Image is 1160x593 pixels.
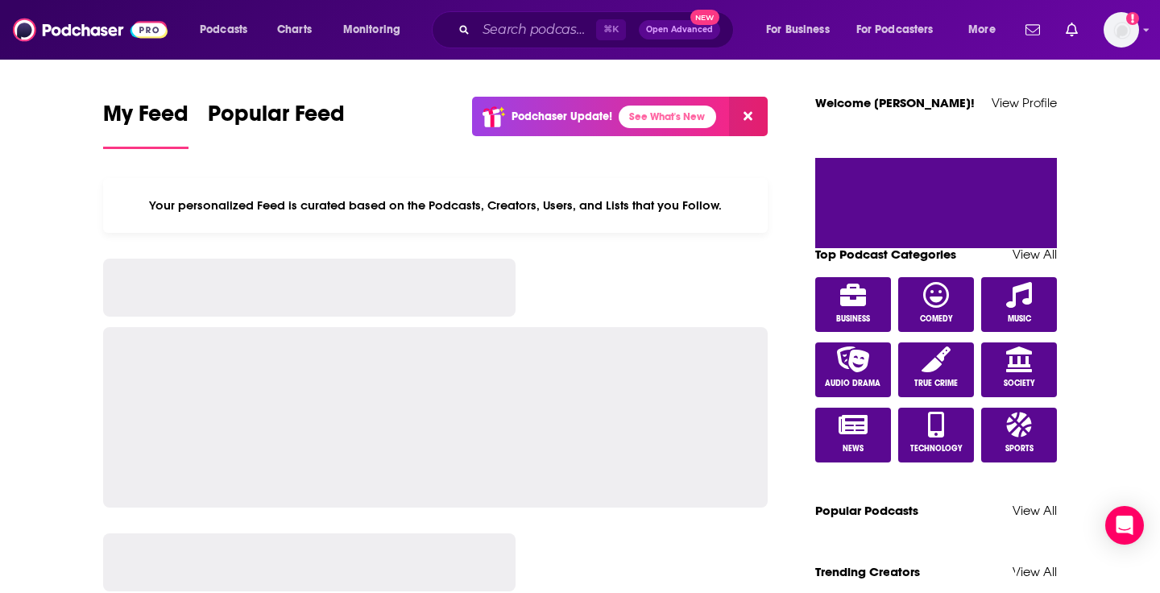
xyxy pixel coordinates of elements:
span: Sports [1005,444,1034,454]
a: True Crime [898,342,974,397]
span: Music [1008,314,1031,324]
span: Technology [910,444,963,454]
span: Charts [277,19,312,41]
a: View All [1013,247,1057,262]
span: Business [836,314,870,324]
span: Podcasts [200,19,247,41]
a: Sports [981,408,1057,462]
a: Popular Podcasts [815,503,918,518]
span: Monitoring [343,19,400,41]
span: For Business [766,19,830,41]
a: Society [981,342,1057,397]
a: Show notifications dropdown [1059,16,1084,44]
button: open menu [332,17,421,43]
span: Logged in as nicole.koremenos [1104,12,1139,48]
span: Audio Drama [825,379,880,388]
button: open menu [957,17,1016,43]
button: open menu [188,17,268,43]
a: View Profile [992,95,1057,110]
span: More [968,19,996,41]
div: Search podcasts, credits, & more... [447,11,749,48]
span: ⌘ K [596,19,626,40]
a: Top Podcast Categories [815,247,956,262]
img: Podchaser - Follow, Share and Rate Podcasts [13,15,168,45]
a: Charts [267,17,321,43]
div: Your personalized Feed is curated based on the Podcasts, Creators, Users, and Lists that you Follow. [103,178,768,233]
a: Show notifications dropdown [1019,16,1046,44]
button: open menu [846,17,957,43]
svg: Add a profile image [1126,12,1139,25]
a: Technology [898,408,974,462]
span: My Feed [103,100,188,137]
span: True Crime [914,379,958,388]
a: Business [815,277,891,332]
span: New [690,10,719,25]
button: open menu [755,17,850,43]
a: Comedy [898,277,974,332]
a: View All [1013,564,1057,579]
button: Open AdvancedNew [639,20,720,39]
a: See What's New [619,106,716,128]
a: Trending Creators [815,564,920,579]
span: Popular Feed [208,100,345,137]
a: Music [981,277,1057,332]
img: User Profile [1104,12,1139,48]
a: Popular Feed [208,100,345,149]
span: Comedy [920,314,953,324]
a: Welcome [PERSON_NAME]! [815,95,975,110]
span: Society [1004,379,1035,388]
div: Open Intercom Messenger [1105,506,1144,545]
a: Audio Drama [815,342,891,397]
a: News [815,408,891,462]
span: Open Advanced [646,26,713,34]
span: News [843,444,864,454]
button: Show profile menu [1104,12,1139,48]
span: For Podcasters [856,19,934,41]
a: My Feed [103,100,188,149]
a: View All [1013,503,1057,518]
p: Podchaser Update! [512,110,612,123]
input: Search podcasts, credits, & more... [476,17,596,43]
